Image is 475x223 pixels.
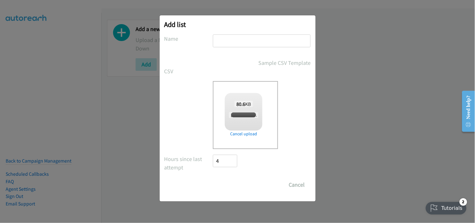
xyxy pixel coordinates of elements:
iframe: Checklist [422,196,470,218]
span: KB [235,101,253,107]
a: Cancel upload [225,131,262,137]
h2: Add list [164,20,311,29]
iframe: Resource Center [457,86,475,136]
a: Sample CSV Template [259,59,311,67]
label: Hours since last attempt [164,155,213,172]
button: Cancel [283,179,311,191]
strong: 80.6 [236,101,245,107]
span: [PERSON_NAME] + HP FY25 Q4 ACS Z Workstation Opex - AU.csv [229,112,339,118]
label: Name [164,34,213,43]
label: CSV [164,67,213,75]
